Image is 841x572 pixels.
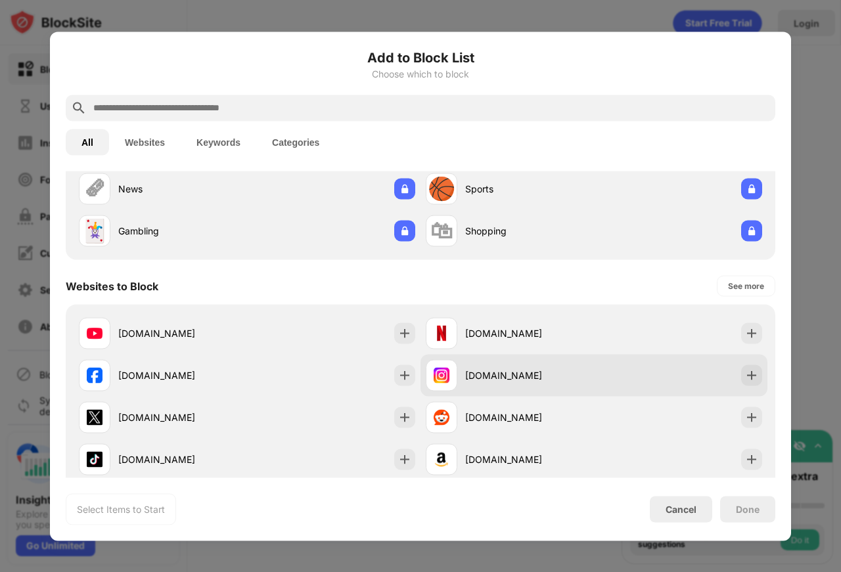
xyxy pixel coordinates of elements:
[66,279,158,292] div: Websites to Block
[71,100,87,116] img: search.svg
[77,502,165,516] div: Select Items to Start
[465,182,594,196] div: Sports
[465,410,594,424] div: [DOMAIN_NAME]
[118,224,247,238] div: Gambling
[118,410,247,424] div: [DOMAIN_NAME]
[428,175,455,202] div: 🏀
[109,129,181,155] button: Websites
[465,326,594,340] div: [DOMAIN_NAME]
[66,129,109,155] button: All
[434,367,449,383] img: favicons
[736,504,760,514] div: Done
[66,68,775,79] div: Choose which to block
[465,224,594,238] div: Shopping
[434,409,449,425] img: favicons
[728,279,764,292] div: See more
[87,451,102,467] img: favicons
[465,452,594,466] div: [DOMAIN_NAME]
[118,326,247,340] div: [DOMAIN_NAME]
[81,217,108,244] div: 🃏
[465,368,594,382] div: [DOMAIN_NAME]
[118,452,247,466] div: [DOMAIN_NAME]
[430,217,453,244] div: 🛍
[181,129,256,155] button: Keywords
[87,325,102,341] img: favicons
[66,47,775,67] h6: Add to Block List
[666,504,696,515] div: Cancel
[434,325,449,341] img: favicons
[256,129,335,155] button: Categories
[87,409,102,425] img: favicons
[87,367,102,383] img: favicons
[434,451,449,467] img: favicons
[118,368,247,382] div: [DOMAIN_NAME]
[118,182,247,196] div: News
[83,175,106,202] div: 🗞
